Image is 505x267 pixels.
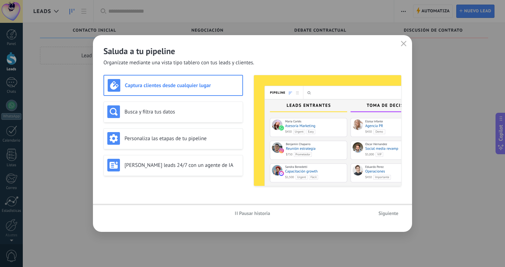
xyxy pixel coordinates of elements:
[103,59,254,66] span: Organízate mediante una vista tipo tablero con tus leads y clientes.
[125,82,239,89] h3: Captura clientes desde cualquier lugar
[239,211,270,216] span: Pausar historia
[232,208,274,219] button: Pausar historia
[103,46,402,57] h2: Saluda a tu pipeline
[375,208,402,219] button: Siguiente
[124,135,239,142] h3: Personaliza las etapas de tu pipeline
[378,211,398,216] span: Siguiente
[124,162,239,169] h3: [PERSON_NAME] leads 24/7 con un agente de IA
[124,109,239,115] h3: Busca y filtra tus datos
